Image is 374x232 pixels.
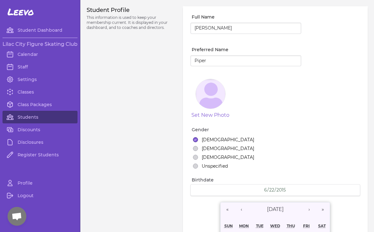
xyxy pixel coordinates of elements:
[3,189,77,202] a: Logout
[302,202,316,216] button: ›
[3,24,77,36] a: Student Dashboard
[239,224,249,228] abbr: Monday
[275,187,276,193] span: /
[192,177,360,183] label: Birthdate
[221,202,234,216] button: «
[224,224,233,228] abbr: Sunday
[202,154,254,160] label: [DEMOGRAPHIC_DATA]
[202,137,254,143] label: [DEMOGRAPHIC_DATA]
[3,98,77,111] a: Class Packages
[3,40,77,48] h3: Lilac City Figure Skating Club
[3,86,77,98] a: Classes
[269,187,275,193] input: DD
[318,224,326,228] abbr: Saturday
[276,187,286,193] input: YYYY
[190,55,301,67] input: Richard
[190,23,301,34] input: Richard Button
[202,163,228,169] label: Unspecified
[8,6,34,18] span: Leevo
[3,61,77,73] a: Staff
[248,202,302,216] button: [DATE]
[192,46,301,53] label: Preferred Name
[192,14,301,20] label: Full Name
[264,187,267,193] input: MM
[191,111,229,119] button: Set New Photo
[3,73,77,86] a: Settings
[267,187,269,193] span: /
[287,224,295,228] abbr: Thursday
[3,177,77,189] a: Profile
[192,127,360,133] label: Gender
[3,136,77,148] a: Disclosures
[3,111,77,123] a: Students
[202,145,254,152] label: [DEMOGRAPHIC_DATA]
[8,207,26,226] a: Open chat
[234,202,248,216] button: ‹
[267,206,284,212] span: [DATE]
[256,224,264,228] abbr: Tuesday
[3,123,77,136] a: Discounts
[3,48,77,61] a: Calendar
[87,6,175,14] h3: Student Profile
[87,15,175,30] p: This information is used to keep your membership current. It is displayed in your dashboard, and ...
[316,202,330,216] button: »
[3,148,77,161] a: Register Students
[303,224,310,228] abbr: Friday
[270,224,280,228] abbr: Wednesday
